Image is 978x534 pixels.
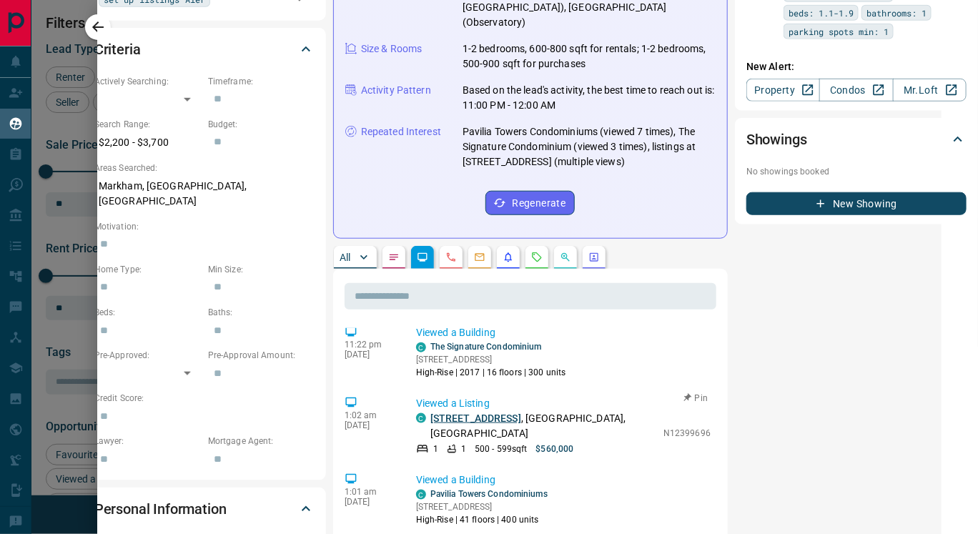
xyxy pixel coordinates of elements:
p: High-Rise | 2017 | 16 floors | 300 units [416,366,566,379]
p: 11:22 pm [345,340,395,350]
p: [DATE] [345,420,395,430]
svg: Requests [531,252,543,263]
p: , [GEOGRAPHIC_DATA], [GEOGRAPHIC_DATA] [430,411,656,441]
svg: Agent Actions [588,252,600,263]
p: Pavilia Towers Condominiums (viewed 7 times), The Signature Condominium (viewed 3 times), listing... [463,124,716,169]
p: 1 [433,442,438,455]
p: 1-2 bedrooms, 600-800 sqft for rentals; 1-2 bedrooms, 500-900 sqft for purchases [463,41,716,71]
p: 1:01 am [345,487,395,497]
div: condos.ca [416,490,426,500]
p: Viewed a Listing [416,396,711,411]
span: beds: 1.1-1.9 [789,6,854,20]
p: Viewed a Building [416,325,711,340]
p: [DATE] [345,350,395,360]
p: $2,200 - $3,700 [94,131,201,154]
p: New Alert: [746,59,967,74]
h2: Criteria [94,38,141,61]
p: Size & Rooms [361,41,423,56]
p: Search Range: [94,118,201,131]
p: Markham, [GEOGRAPHIC_DATA], [GEOGRAPHIC_DATA] [94,174,315,213]
a: The Signature Condominium [430,342,542,352]
span: bathrooms: 1 [866,6,927,20]
svg: Listing Alerts [503,252,514,263]
p: [DATE] [345,497,395,507]
p: Min Size: [208,263,315,276]
p: N12399696 [663,427,711,440]
p: All [340,252,351,262]
p: 500 - 599 sqft [475,442,527,455]
p: Viewed a Building [416,473,711,488]
p: Motivation: [94,220,315,233]
p: Areas Searched: [94,162,315,174]
h2: Showings [746,128,807,151]
button: Pin [675,392,716,405]
button: Regenerate [485,191,575,215]
p: Credit Score: [94,392,315,405]
p: [STREET_ADDRESS] [416,353,566,366]
p: Home Type: [94,263,201,276]
p: $560,000 [536,442,574,455]
span: parking spots min: 1 [789,24,889,39]
p: Mortgage Agent: [208,435,315,448]
svg: Lead Browsing Activity [417,252,428,263]
h2: Personal Information [94,498,227,520]
p: No showings booked [746,165,967,178]
p: High-Rise | 41 floors | 400 units [416,513,548,526]
svg: Opportunities [560,252,571,263]
p: Budget: [208,118,315,131]
svg: Emails [474,252,485,263]
div: Showings [746,122,967,157]
p: 1:02 am [345,410,395,420]
p: Activity Pattern [361,83,431,98]
p: Repeated Interest [361,124,441,139]
p: Based on the lead's activity, the best time to reach out is: 11:00 PM - 12:00 AM [463,83,716,113]
p: Baths: [208,306,315,319]
div: Personal Information [94,492,315,526]
a: Mr.Loft [893,79,967,102]
svg: Calls [445,252,457,263]
p: Actively Searching: [94,75,201,88]
p: Lawyer: [94,435,201,448]
div: condos.ca [416,342,426,352]
p: [STREET_ADDRESS] [416,500,548,513]
p: Beds: [94,306,201,319]
div: Criteria [94,32,315,66]
p: Pre-Approved: [94,349,201,362]
div: condos.ca [416,413,426,423]
a: [STREET_ADDRESS] [430,412,521,424]
p: 1 [461,442,466,455]
a: Pavilia Towers Condominiums [430,489,548,499]
p: Timeframe: [208,75,315,88]
button: New Showing [746,192,967,215]
p: Pre-Approval Amount: [208,349,315,362]
a: Condos [819,79,893,102]
a: Property [746,79,820,102]
svg: Notes [388,252,400,263]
